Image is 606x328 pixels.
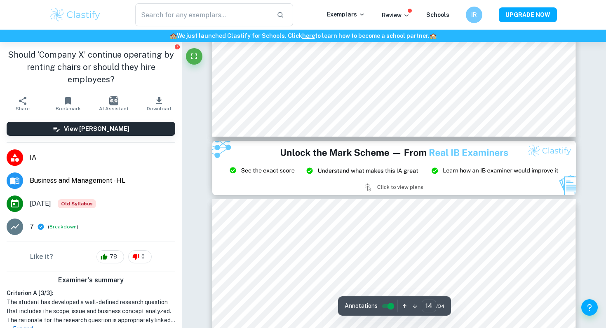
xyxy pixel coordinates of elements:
[91,92,136,115] button: AI Assistant
[30,222,34,232] p: 7
[470,10,479,19] h6: IR
[16,106,30,112] span: Share
[135,3,270,26] input: Search for any exemplars...
[466,7,482,23] button: IR
[426,12,449,18] a: Schools
[49,7,101,23] img: Clastify logo
[499,7,557,22] button: UPGRADE NOW
[7,122,175,136] button: View [PERSON_NAME]
[109,96,118,105] img: AI Assistant
[48,223,78,231] span: ( )
[581,299,598,316] button: Help and Feedback
[2,31,604,40] h6: We just launched Clastify for Schools. Click to learn how to become a school partner.
[170,33,177,39] span: 🏫
[7,288,175,298] h6: Criterion A [ 3 / 3 ]:
[345,302,378,310] span: Annotations
[186,48,202,65] button: Fullscreen
[436,302,444,310] span: / 34
[430,33,437,39] span: 🏫
[58,199,96,208] span: Old Syllabus
[147,106,171,112] span: Download
[56,106,81,112] span: Bookmark
[327,10,365,19] p: Exemplars
[7,49,175,86] h1: Should ‘Company X’ continue operating by renting chairs or should they hire employees?
[99,106,129,112] span: AI Assistant
[382,11,410,20] p: Review
[49,223,77,230] button: Breakdown
[105,253,122,261] span: 78
[30,252,53,262] h6: Like it?
[136,92,182,115] button: Download
[58,199,96,208] div: Starting from the May 2024 session, the Business IA requirements have changed. It's OK to refer t...
[212,141,576,195] img: Ad
[128,250,152,263] div: 0
[3,275,179,285] h6: Examiner's summary
[302,33,315,39] a: here
[174,44,180,50] button: Report issue
[30,176,175,186] span: Business and Management - HL
[30,199,51,209] span: [DATE]
[64,124,129,133] h6: View [PERSON_NAME]
[7,298,175,325] h1: The student has developed a well-defined research question that includes the scope, issue and bus...
[96,250,124,263] div: 78
[137,253,149,261] span: 0
[45,92,91,115] button: Bookmark
[30,153,175,163] span: IA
